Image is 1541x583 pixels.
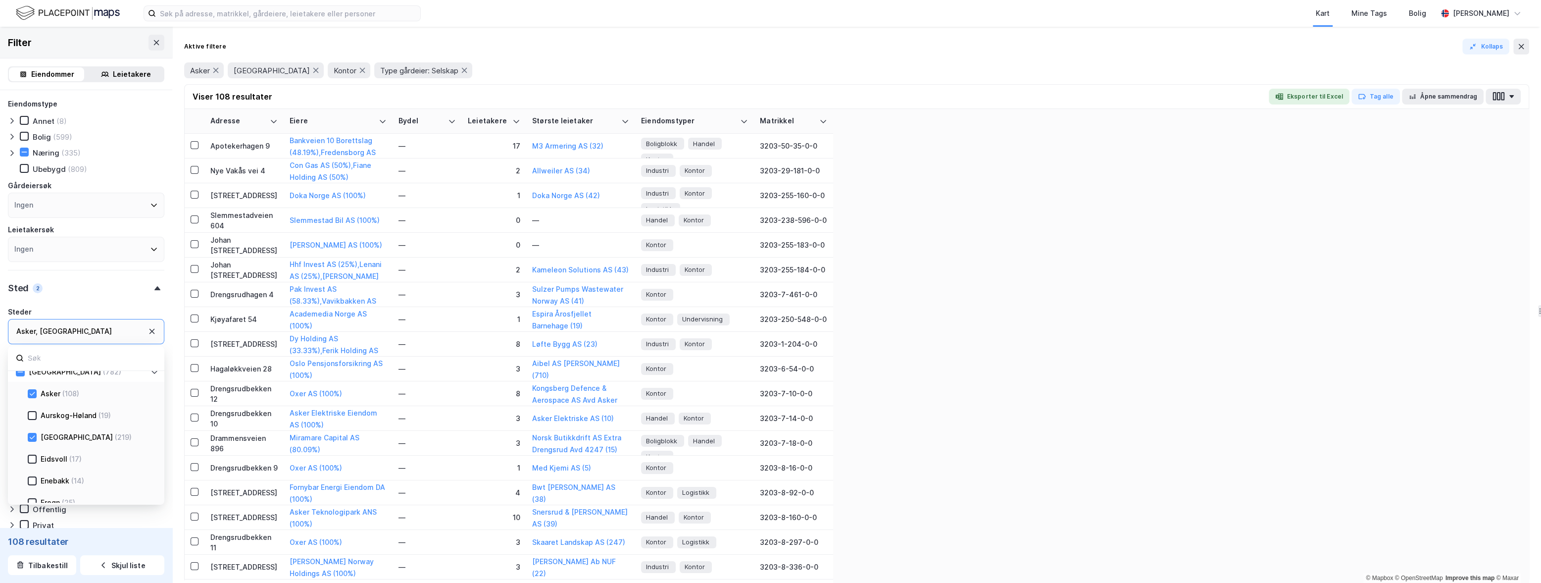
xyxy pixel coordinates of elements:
div: Leietakere [113,68,151,80]
button: Tilbakestill [8,555,76,575]
div: [STREET_ADDRESS] [210,339,278,349]
span: Kontor [685,188,705,199]
span: Undervisning [682,314,723,324]
div: — [398,463,456,473]
div: 3203-7-14-0-0 [760,413,827,424]
div: — [398,413,456,424]
div: Privat [33,521,54,530]
div: — [532,240,629,250]
div: (335) [61,148,81,158]
div: 3203-29-181-0-0 [760,165,827,176]
div: [STREET_ADDRESS] [210,562,278,572]
div: 17 [468,141,520,151]
div: 1 [468,463,520,473]
span: Kontor [334,66,356,75]
span: Kontor [646,240,666,250]
div: Hagaløkkveien 28 [210,364,278,374]
span: Asker [190,66,210,75]
div: Næring [33,148,59,158]
span: Handel [646,215,668,225]
span: Boligblokk [646,139,677,149]
div: Drengsrudhagen 4 [210,289,278,300]
img: logo.f888ab2527a4732fd821a326f86c7f29.svg [16,4,120,22]
button: Eksporter til Excel [1269,89,1349,105]
span: Kontor [646,452,666,462]
span: Industri [646,165,669,176]
div: (809) [68,164,87,174]
div: — [398,438,456,448]
div: Steder [8,306,32,318]
div: 3 [468,413,520,424]
div: 3203-238-596-0-0 [760,215,827,225]
div: Johan [STREET_ADDRESS] [210,260,278,280]
div: [STREET_ADDRESS] [210,512,278,523]
div: — [398,512,456,523]
div: Eiendomstype [8,98,57,110]
div: — [398,339,456,349]
span: Kontor [684,413,704,424]
span: Boligblokk [646,436,677,446]
div: 108 resultater [8,535,164,547]
div: 3203-255-160-0-0 [760,190,827,201]
div: 1 [468,190,520,201]
div: — [398,537,456,547]
div: 2 [33,283,43,293]
div: 4 [468,487,520,498]
div: 8 [468,339,520,349]
div: 3203-8-16-0-0 [760,463,827,473]
div: 3203-8-336-0-0 [760,562,827,572]
div: 3 [468,289,520,300]
span: Kontor [685,562,705,572]
div: 3203-8-160-0-0 [760,512,827,523]
div: — [398,289,456,300]
div: Apotekerhagen 9 [210,141,278,151]
div: Aktive filtere [184,43,226,51]
span: Kontor [646,388,666,399]
div: — [398,364,456,374]
a: OpenStreetMap [1395,575,1443,582]
div: 3203-1-204-0-0 [760,339,827,349]
div: Ingen [14,199,33,211]
div: 3 [468,537,520,547]
div: Filter [8,35,32,51]
span: Type gårdeier: Selskap [380,66,458,75]
span: Kontor [685,265,705,275]
div: Eiendommer [31,68,74,80]
div: Bolig [1409,7,1426,19]
a: Mapbox [1366,575,1393,582]
div: — [398,314,456,324]
span: Handel [693,436,715,446]
span: Kontor [646,537,666,547]
div: 1 [468,314,520,324]
div: Drengsrudbekken 9 [210,463,278,473]
span: Handel [693,139,715,149]
div: Ubebygd [33,164,66,174]
div: Mine Tags [1351,7,1387,19]
div: 8 [468,388,520,399]
iframe: Chat Widget [1491,535,1541,583]
div: Eiendomstyper [641,116,736,126]
div: — [398,240,456,250]
div: (8) [56,116,67,126]
div: — [398,562,456,572]
div: [PERSON_NAME] [1453,7,1509,19]
span: [GEOGRAPHIC_DATA] [234,66,310,75]
input: Søk på adresse, matrikkel, gårdeiere, leietakere eller personer [156,6,420,21]
div: — [398,215,456,225]
div: 3203-50-35-0-0 [760,141,827,151]
div: — [398,141,456,151]
div: Adresse [210,116,266,126]
span: Kontor [646,314,666,324]
div: Annet [33,116,54,126]
div: Bolig [33,132,51,142]
span: Handel [646,512,668,523]
button: Kollaps [1462,39,1509,54]
span: Industri [646,339,669,349]
div: — [398,487,456,498]
div: 0 [468,240,520,250]
div: Viser 108 resultater [193,91,272,103]
div: Gårdeiersøk [8,180,51,192]
div: Ingen [14,243,33,255]
div: Matrikkel [760,116,815,126]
